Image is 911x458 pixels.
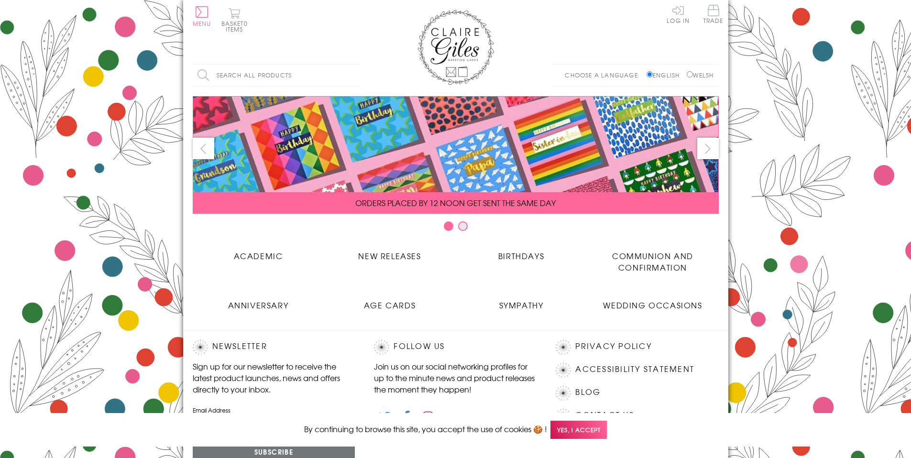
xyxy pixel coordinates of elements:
a: Anniversary [193,292,324,311]
a: Trade [703,5,724,25]
a: Communion and Confirmation [587,243,719,273]
input: Search all products [193,65,360,86]
a: Privacy Policy [575,340,651,353]
button: Menu [193,6,211,26]
button: prev [193,138,214,159]
p: Sign up for our newsletter to receive the latest product launches, news and offers directly to yo... [193,360,355,395]
span: Trade [703,5,724,23]
span: Age Cards [364,299,416,311]
div: Carousel Pagination [193,221,719,236]
span: Communion and Confirmation [612,250,693,273]
span: Birthdays [498,250,544,262]
h2: Follow Us [374,340,537,354]
span: 0 items [226,19,248,33]
label: Email Address [193,406,355,414]
span: Academic [234,250,283,262]
a: Wedding Occasions [587,292,719,311]
span: ORDERS PLACED BY 12 NOON GET SENT THE SAME DAY [355,197,556,208]
label: Welsh [687,71,714,79]
p: Choose a language: [565,71,645,79]
span: Sympathy [499,299,544,311]
span: Wedding Occasions [603,299,702,311]
a: Accessibility Statement [575,363,694,376]
a: Log In [667,5,690,23]
a: Age Cards [324,292,456,311]
h2: Newsletter [193,340,355,354]
input: Welsh [687,71,693,77]
button: next [697,138,719,159]
label: English [647,71,684,79]
a: Blog [575,386,601,399]
input: Search [351,65,360,86]
span: New Releases [358,250,421,262]
span: Menu [193,19,211,28]
span: Yes, I accept [550,421,607,439]
img: Claire Giles Greetings Cards [417,10,494,85]
button: Basket0 items [221,8,248,32]
a: Birthdays [456,243,587,262]
a: Contact Us [575,409,634,422]
input: English [647,71,653,77]
button: Carousel Page 1 (Current Slide) [444,221,453,231]
a: New Releases [324,243,456,262]
button: Carousel Page 2 [458,221,468,231]
a: Sympathy [456,292,587,311]
span: Anniversary [228,299,289,311]
p: Join us on our social networking profiles for up to the minute news and product releases the mome... [374,360,537,395]
a: Academic [193,243,324,262]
